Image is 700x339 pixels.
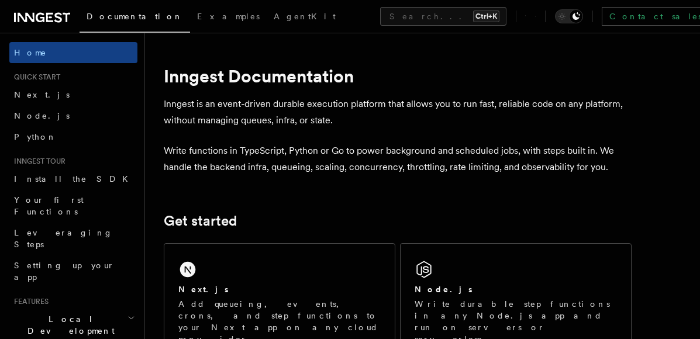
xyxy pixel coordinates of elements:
a: Your first Functions [9,189,137,222]
a: Setting up your app [9,255,137,288]
span: Features [9,297,49,306]
a: Leveraging Steps [9,222,137,255]
a: Next.js [9,84,137,105]
span: Your first Functions [14,195,84,216]
a: Examples [190,4,267,32]
a: Get started [164,213,237,229]
span: Quick start [9,72,60,82]
button: Search...Ctrl+K [380,7,506,26]
kbd: Ctrl+K [473,11,499,22]
h2: Node.js [415,283,473,295]
a: Home [9,42,137,63]
span: Leveraging Steps [14,228,113,249]
span: Home [14,47,47,58]
span: Examples [197,12,260,21]
span: Documentation [87,12,183,21]
a: Documentation [80,4,190,33]
span: Setting up your app [14,261,115,282]
span: Next.js [14,90,70,99]
p: Write functions in TypeScript, Python or Go to power background and scheduled jobs, with steps bu... [164,143,632,175]
p: Inngest is an event-driven durable execution platform that allows you to run fast, reliable code ... [164,96,632,129]
span: Inngest tour [9,157,65,166]
a: Node.js [9,105,137,126]
h1: Inngest Documentation [164,65,632,87]
span: Python [14,132,57,141]
a: Python [9,126,137,147]
a: AgentKit [267,4,343,32]
button: Toggle dark mode [555,9,583,23]
span: AgentKit [274,12,336,21]
h2: Next.js [178,283,229,295]
span: Local Development [9,313,127,337]
span: Install the SDK [14,174,135,184]
span: Node.js [14,111,70,120]
a: Install the SDK [9,168,137,189]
